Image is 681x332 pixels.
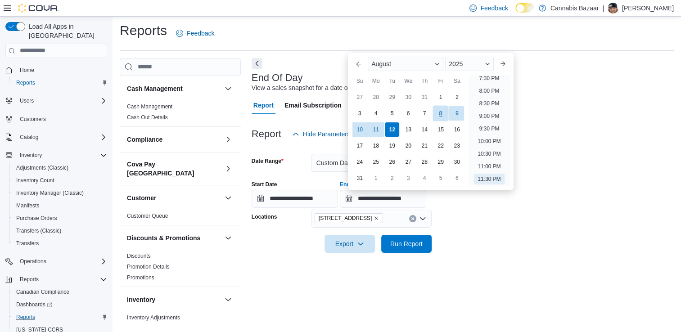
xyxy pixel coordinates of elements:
div: August, 2025 [352,89,465,186]
div: day-1 [433,90,448,104]
span: Transfers [13,238,107,249]
span: Load All Apps in [GEOGRAPHIC_DATA] [25,22,107,40]
div: day-1 [369,171,383,185]
span: Inventory Manager (Classic) [16,189,84,197]
li: 8:00 PM [476,85,503,96]
div: day-4 [417,171,432,185]
button: Users [2,94,111,107]
button: Clear input [409,215,416,222]
span: [STREET_ADDRESS] [319,214,372,223]
button: Reports [2,273,111,286]
button: Discounts & Promotions [223,233,234,243]
a: Promotion Details [127,264,170,270]
button: Custom Date [311,154,432,172]
button: Customers [2,112,111,126]
a: Promotions [127,274,154,281]
li: 10:00 PM [474,136,504,147]
button: Transfers (Classic) [9,224,111,237]
label: End Date [340,181,363,188]
button: Inventory [16,150,45,161]
span: Inventory Count [13,175,107,186]
div: Su [352,74,367,88]
li: 9:30 PM [476,123,503,134]
button: Inventory [223,294,234,305]
h3: End Of Day [252,72,303,83]
div: Th [417,74,432,88]
span: Catalog [16,132,107,143]
span: Report [253,96,274,114]
div: day-30 [450,155,464,169]
span: Home [16,64,107,76]
p: [PERSON_NAME] [622,3,674,13]
span: August [371,60,391,67]
div: day-19 [385,139,399,153]
span: Inventory by Product Historical [127,325,200,332]
span: Dashboards [13,299,107,310]
div: Mick Graham [608,3,618,13]
a: Reports [13,77,39,88]
div: day-10 [352,122,367,137]
a: Inventory Manager (Classic) [13,188,87,198]
span: Inventory Count [16,177,54,184]
button: Cova Pay [GEOGRAPHIC_DATA] [127,160,221,178]
span: Operations [20,258,46,265]
div: day-31 [352,171,367,185]
div: day-8 [433,105,449,121]
input: Dark Mode [515,3,534,13]
span: Discounts [127,252,151,260]
span: Inventory [20,152,42,159]
span: Dashboards [16,301,52,308]
div: day-31 [417,90,432,104]
button: Transfers [9,237,111,250]
label: Locations [252,213,277,220]
span: Hide Parameters [303,130,350,139]
li: 9:00 PM [476,111,503,121]
button: Discounts & Promotions [127,233,221,242]
button: Reports [16,274,42,285]
label: Start Date [252,181,277,188]
div: day-27 [401,155,415,169]
span: Transfers (Classic) [16,227,61,234]
a: Adjustments (Classic) [13,162,72,173]
span: Users [20,97,34,104]
div: day-25 [369,155,383,169]
span: Reports [16,314,35,321]
button: Home [2,63,111,76]
a: Home [16,65,38,76]
h1: Reports [120,22,167,40]
input: Press the down key to open a popover containing a calendar. [252,190,338,208]
a: Inventory Adjustments [127,314,180,321]
span: Operations [16,256,107,267]
h3: Customer [127,193,156,202]
span: Reports [13,312,107,323]
div: day-11 [369,122,383,137]
span: Export [330,235,370,253]
span: Cash Management [127,103,172,110]
button: Remove 210 King St from selection in this group [374,215,379,221]
div: Button. Open the month selector. August is currently selected. [368,57,443,71]
a: Manifests [13,200,43,211]
h3: Cash Management [127,84,183,93]
div: day-24 [352,155,367,169]
span: Inventory [16,150,107,161]
a: Transfers (Classic) [13,225,65,236]
a: Customers [16,114,50,125]
a: Customer Queue [127,213,168,219]
span: Customer Queue [127,212,168,220]
h3: Compliance [127,135,162,144]
h3: Inventory [127,295,155,304]
button: Next [252,58,262,69]
button: Cash Management [223,83,234,94]
h3: Report [252,129,281,139]
div: day-5 [385,106,399,121]
li: 7:30 PM [476,73,503,84]
a: Inventory Count [13,175,58,186]
div: day-21 [417,139,432,153]
span: Home [20,67,34,74]
span: Users [16,95,107,106]
input: Press the down key to enter a popover containing a calendar. Press the escape key to close the po... [340,190,426,208]
span: Transfers (Classic) [13,225,107,236]
button: Inventory Count [9,174,111,187]
span: Reports [16,274,107,285]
